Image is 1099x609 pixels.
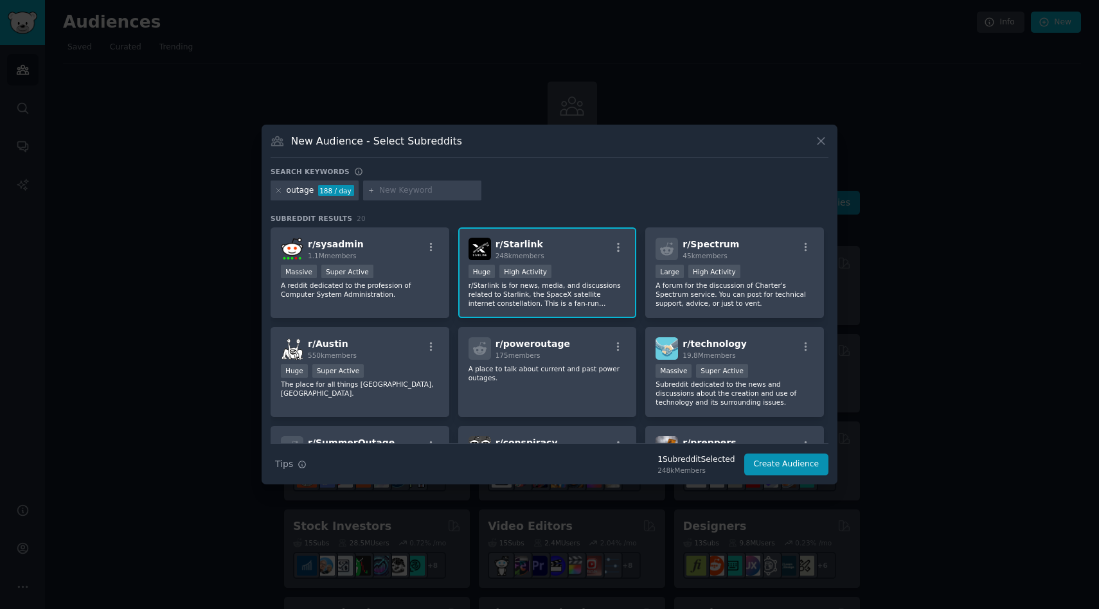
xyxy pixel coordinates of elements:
p: The place for all things [GEOGRAPHIC_DATA], [GEOGRAPHIC_DATA]. [281,380,439,398]
span: r/ Spectrum [683,239,739,249]
span: Tips [275,457,293,471]
span: 19.8M members [683,351,735,359]
img: conspiracy [469,436,491,459]
span: 248k members [496,252,544,260]
p: A reddit dedicated to the profession of Computer System Administration. [281,281,439,299]
img: Starlink [469,238,491,260]
span: r/ Starlink [496,239,543,249]
div: Large [656,265,684,278]
span: 20 [357,215,366,222]
h3: Search keywords [271,167,350,176]
img: preppers [656,436,678,459]
p: A place to talk about current and past power outages. [469,364,627,382]
div: 248k Members [657,466,735,475]
div: High Activity [499,265,551,278]
span: 1.1M members [308,252,357,260]
div: Super Active [321,265,373,278]
div: outage [287,185,314,197]
div: Super Active [312,364,364,378]
p: A forum for the discussion of Charter's Spectrum service. You can post for technical support, adv... [656,281,814,308]
span: 550k members [308,351,357,359]
img: sysadmin [281,238,303,260]
button: Tips [271,453,311,475]
span: r/ technology [683,339,747,349]
p: Subreddit dedicated to the news and discussions about the creation and use of technology and its ... [656,380,814,407]
div: Super Active [696,364,748,378]
div: Huge [469,265,496,278]
span: r/ conspiracy [496,437,558,448]
span: r/ poweroutage [496,339,570,349]
div: 1 Subreddit Selected [657,454,735,466]
div: High Activity [688,265,740,278]
div: Massive [656,364,692,378]
div: 188 / day [318,185,354,197]
img: technology [656,337,678,360]
span: r/ SummerOutage [308,437,395,448]
h3: New Audience - Select Subreddits [291,134,462,148]
div: Massive [281,265,317,278]
button: Create Audience [744,454,829,475]
input: New Keyword [379,185,477,197]
div: Huge [281,364,308,378]
p: r/Starlink is for news, media, and discussions related to Starlink, the SpaceX satellite internet... [469,281,627,308]
span: Subreddit Results [271,214,352,223]
span: r/ sysadmin [308,239,364,249]
span: r/ preppers [683,437,736,448]
span: r/ Austin [308,339,348,349]
img: Austin [281,337,303,360]
span: 45k members [683,252,727,260]
span: 175 members [496,351,541,359]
